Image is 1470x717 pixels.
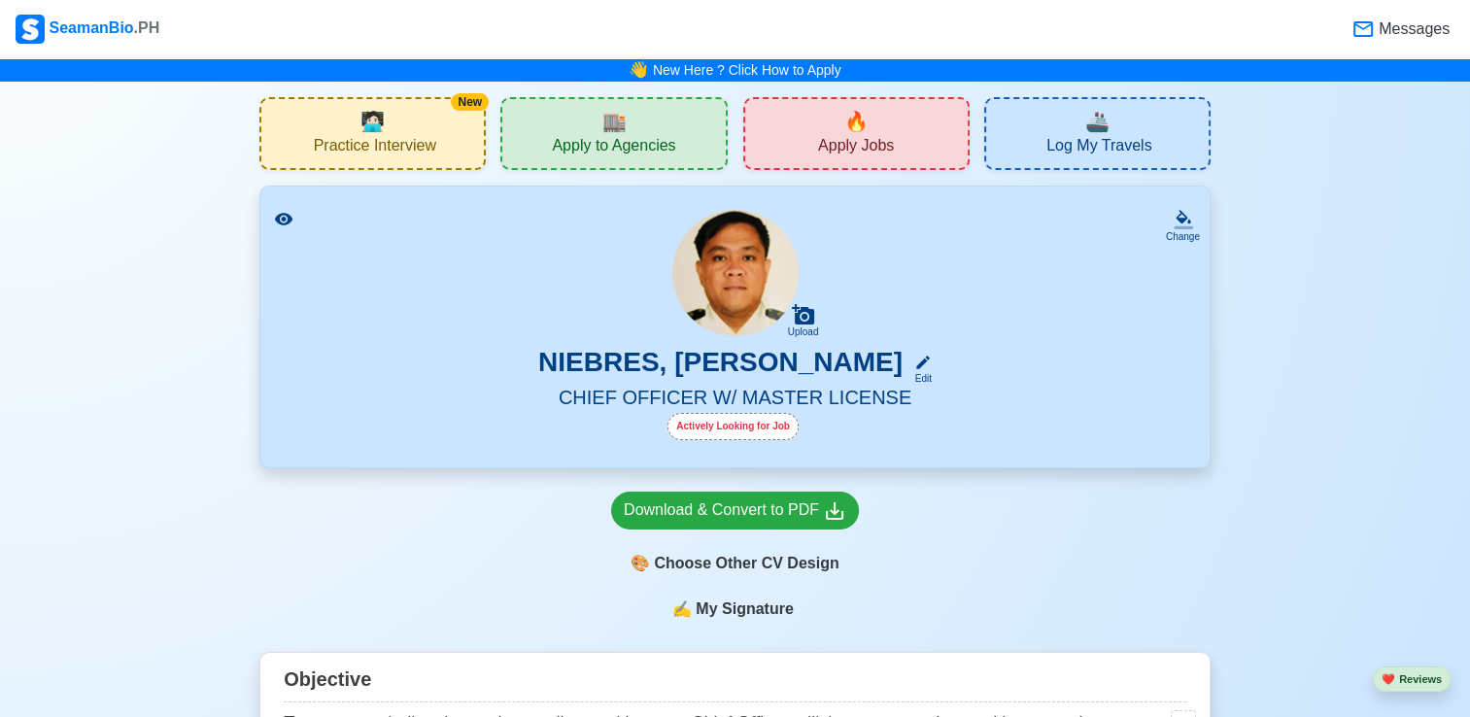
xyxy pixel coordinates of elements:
span: travel [1085,107,1110,136]
div: SeamanBio [16,15,159,44]
a: Download & Convert to PDF [611,492,859,529]
span: Apply to Agencies [552,136,675,160]
span: agencies [601,107,626,136]
span: Log My Travels [1046,136,1151,160]
span: sign [672,597,692,621]
div: Objective [284,661,1186,702]
span: Messages [1375,17,1450,41]
span: paint [631,552,650,575]
h5: CHIEF OFFICER W/ MASTER LICENSE [284,386,1186,413]
span: bell [624,54,653,85]
img: Logo [16,15,45,44]
button: heartReviews [1373,666,1451,693]
h3: NIEBRES, [PERSON_NAME] [538,346,903,386]
span: My Signature [692,597,797,621]
span: Apply Jobs [818,136,894,160]
div: New [451,93,489,111]
div: Download & Convert to PDF [624,498,846,523]
span: new [844,107,869,136]
a: New Here ? Click How to Apply [653,62,841,78]
span: heart [1382,673,1395,685]
div: Upload [788,326,819,338]
span: .PH [134,19,160,36]
div: Choose Other CV Design [611,545,859,582]
div: Edit [906,371,932,386]
span: interview [360,107,385,136]
div: Change [1166,229,1200,244]
div: Actively Looking for Job [667,413,799,440]
span: Practice Interview [314,136,436,160]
